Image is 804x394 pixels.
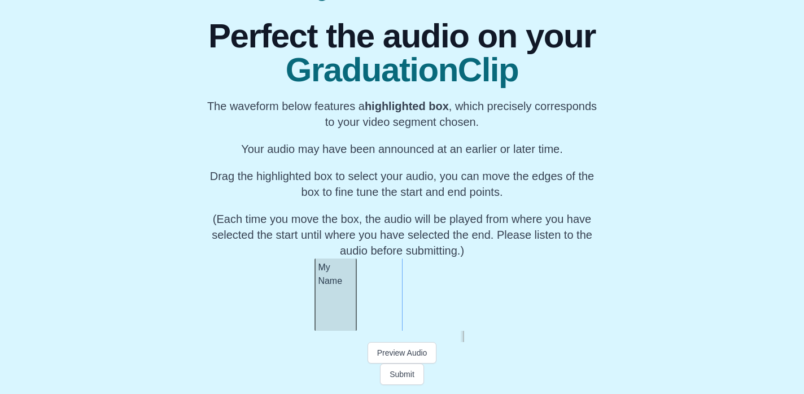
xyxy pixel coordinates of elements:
[201,211,603,259] p: (Each time you move the box, the audio will be played from where you have selected the start unti...
[365,100,449,112] b: highlighted box
[380,364,424,385] button: Submit
[201,141,603,157] p: Your audio may have been announced at an earlier or later time.
[201,168,603,200] p: Drag the highlighted box to select your audio, you can move the edges of the box to fine tune the...
[201,53,603,87] span: GraduationClip
[201,19,603,53] span: Perfect the audio on your
[368,342,437,364] button: Preview Audio
[201,98,603,130] p: The waveform below features a , which precisely corresponds to your video segment chosen.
